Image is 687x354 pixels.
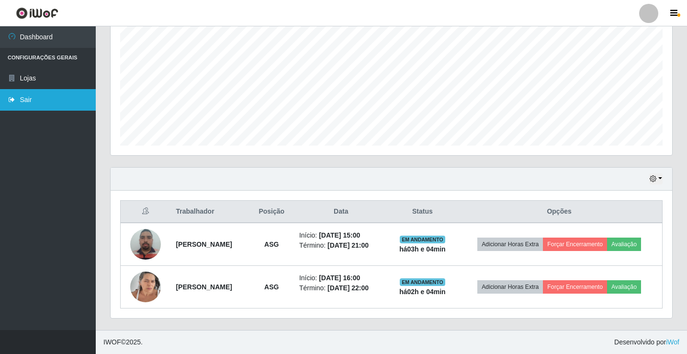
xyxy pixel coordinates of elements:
[103,338,121,346] span: IWOF
[477,280,543,294] button: Adicionar Horas Extra
[299,273,383,283] li: Início:
[299,283,383,293] li: Término:
[299,240,383,251] li: Término:
[607,238,641,251] button: Avaliação
[543,238,607,251] button: Forçar Encerramento
[399,245,446,253] strong: há 03 h e 04 min
[400,278,445,286] span: EM ANDAMENTO
[456,201,662,223] th: Opções
[250,201,293,223] th: Posição
[400,236,445,243] span: EM ANDAMENTO
[130,266,161,307] img: 1741963068390.jpeg
[319,231,360,239] time: [DATE] 15:00
[103,337,143,347] span: © 2025 .
[319,274,360,282] time: [DATE] 16:00
[264,240,279,248] strong: ASG
[389,201,457,223] th: Status
[176,240,232,248] strong: [PERSON_NAME]
[477,238,543,251] button: Adicionar Horas Extra
[16,7,58,19] img: CoreUI Logo
[299,230,383,240] li: Início:
[543,280,607,294] button: Forçar Encerramento
[264,283,279,291] strong: ASG
[614,337,679,347] span: Desenvolvido por
[170,201,249,223] th: Trabalhador
[130,224,161,264] img: 1686264689334.jpeg
[666,338,679,346] a: iWof
[607,280,641,294] button: Avaliação
[293,201,389,223] th: Data
[399,288,446,296] strong: há 02 h e 04 min
[327,284,369,292] time: [DATE] 22:00
[176,283,232,291] strong: [PERSON_NAME]
[327,241,369,249] time: [DATE] 21:00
